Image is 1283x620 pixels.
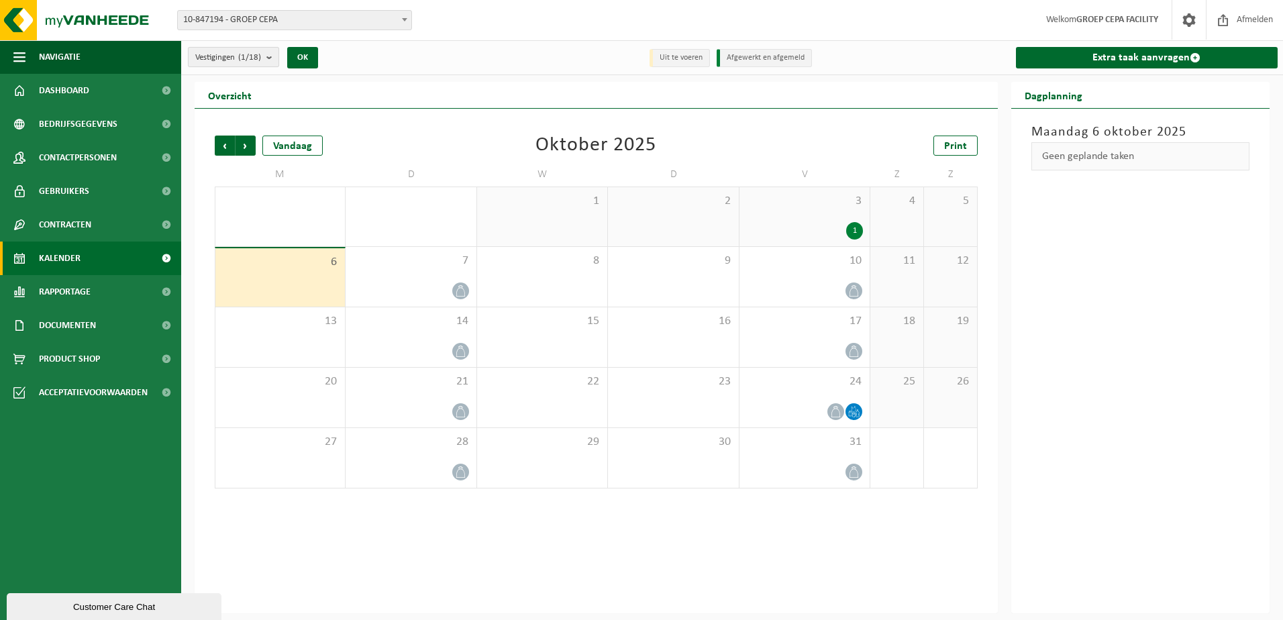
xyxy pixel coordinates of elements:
span: 26 [931,374,970,389]
span: Volgende [236,136,256,156]
span: 13 [222,314,338,329]
span: Bedrijfsgegevens [39,107,117,141]
a: Print [933,136,978,156]
li: Uit te voeren [650,49,710,67]
td: Z [924,162,978,187]
div: Vandaag [262,136,323,156]
span: 19 [931,314,970,329]
span: 11 [877,254,917,268]
span: 28 [352,435,469,450]
span: Acceptatievoorwaarden [39,376,148,409]
span: 3 [746,194,863,209]
span: 10 [746,254,863,268]
span: 16 [615,314,731,329]
span: 10-847194 - GROEP CEPA [177,10,412,30]
span: Contactpersonen [39,141,117,174]
td: D [608,162,739,187]
span: 12 [931,254,970,268]
strong: GROEP CEPA FACILITY [1076,15,1158,25]
span: Documenten [39,309,96,342]
span: Gebruikers [39,174,89,208]
span: 23 [615,374,731,389]
span: 18 [877,314,917,329]
span: Navigatie [39,40,81,74]
span: 10-847194 - GROEP CEPA [178,11,411,30]
button: OK [287,47,318,68]
span: 20 [222,374,338,389]
span: 24 [746,374,863,389]
span: 25 [877,374,917,389]
span: 14 [352,314,469,329]
span: Product Shop [39,342,100,376]
span: Print [944,141,967,152]
span: 4 [877,194,917,209]
span: 27 [222,435,338,450]
span: 6 [222,255,338,270]
a: Extra taak aanvragen [1016,47,1278,68]
span: Dashboard [39,74,89,107]
span: 21 [352,374,469,389]
span: 7 [352,254,469,268]
div: 1 [846,222,863,240]
span: Rapportage [39,275,91,309]
td: Z [870,162,924,187]
div: Geen geplande taken [1031,142,1250,170]
span: Vestigingen [195,48,261,68]
span: 15 [484,314,601,329]
li: Afgewerkt en afgemeld [717,49,812,67]
span: 29 [484,435,601,450]
h2: Overzicht [195,82,265,108]
span: 2 [615,194,731,209]
div: Oktober 2025 [535,136,656,156]
td: W [477,162,608,187]
td: V [739,162,870,187]
span: Contracten [39,208,91,242]
span: 1 [484,194,601,209]
h2: Dagplanning [1011,82,1096,108]
td: M [215,162,346,187]
span: 31 [746,435,863,450]
span: 22 [484,374,601,389]
span: 8 [484,254,601,268]
span: Kalender [39,242,81,275]
h3: Maandag 6 oktober 2025 [1031,122,1250,142]
span: 30 [615,435,731,450]
span: Vorige [215,136,235,156]
span: 17 [746,314,863,329]
button: Vestigingen(1/18) [188,47,279,67]
span: 5 [931,194,970,209]
span: 9 [615,254,731,268]
td: D [346,162,476,187]
iframe: chat widget [7,590,224,620]
count: (1/18) [238,53,261,62]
